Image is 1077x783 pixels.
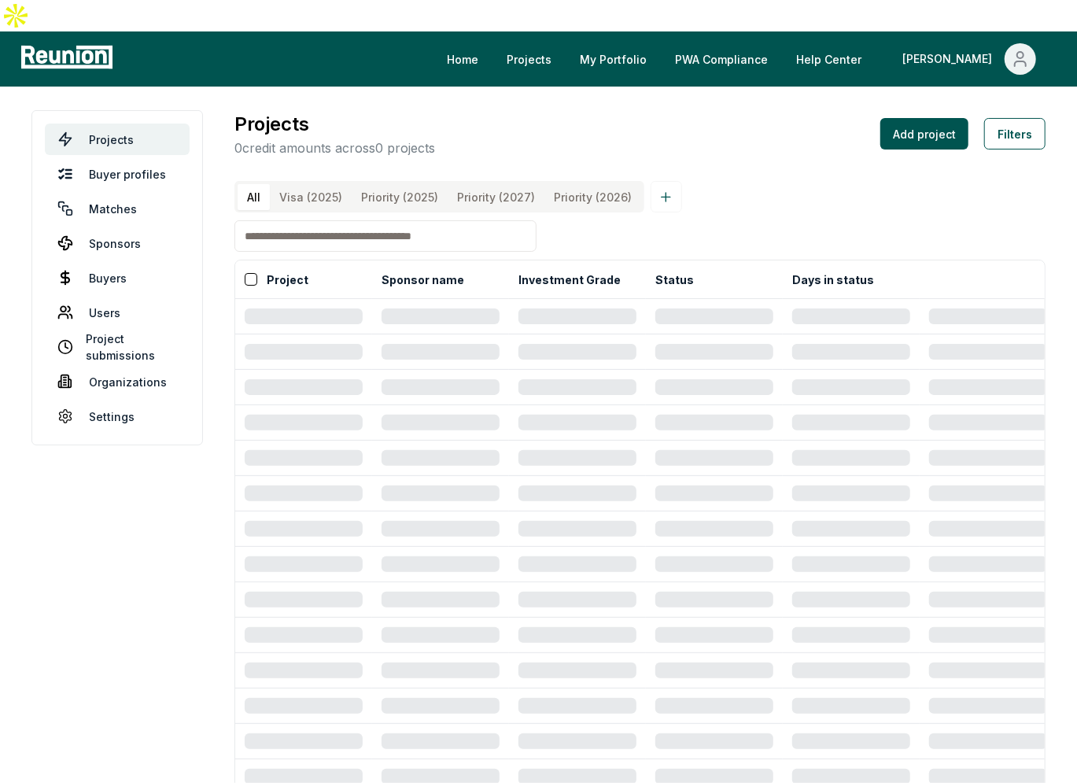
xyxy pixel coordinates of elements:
[448,184,544,210] button: Priority (2027)
[544,184,641,210] button: Priority (2026)
[234,110,435,139] h3: Projects
[270,184,352,210] button: Visa (2025)
[984,118,1046,150] button: Filters
[45,331,190,363] a: Project submissions
[434,43,491,75] a: Home
[652,264,697,295] button: Status
[264,264,312,295] button: Project
[238,184,270,210] button: All
[434,43,1061,75] nav: Main
[45,297,190,328] a: Users
[45,158,190,190] a: Buyer profiles
[880,118,968,150] button: Add project
[789,264,877,295] button: Days in status
[45,124,190,155] a: Projects
[890,43,1049,75] button: [PERSON_NAME]
[45,193,190,224] a: Matches
[378,264,467,295] button: Sponsor name
[45,227,190,259] a: Sponsors
[352,184,448,210] button: Priority (2025)
[494,43,564,75] a: Projects
[45,262,190,294] a: Buyers
[902,43,998,75] div: [PERSON_NAME]
[45,366,190,397] a: Organizations
[45,401,190,432] a: Settings
[515,264,624,295] button: Investment Grade
[662,43,780,75] a: PWA Compliance
[234,139,435,157] p: 0 credit amounts across 0 projects
[784,43,874,75] a: Help Center
[567,43,659,75] a: My Portfolio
